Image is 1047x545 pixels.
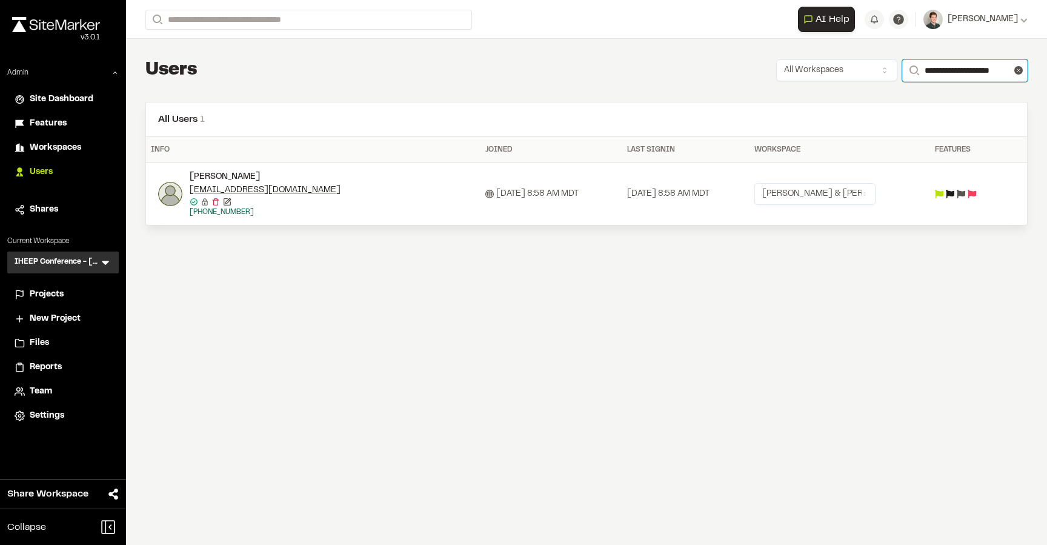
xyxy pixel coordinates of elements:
span: Users [30,166,53,179]
p: Current Workspace [7,236,119,247]
a: Files [15,336,111,350]
a: Projects [15,288,111,301]
span: Shares [30,203,58,216]
a: New Project [15,312,111,326]
div: Curtis L. Mason, III [190,170,384,218]
div: [DATE] 8:58 AM MDT [627,187,745,201]
span: [PERSON_NAME] [948,13,1018,26]
div: Feature flags [935,190,999,198]
a: Users [15,166,111,179]
button: Search [145,10,167,30]
span: Collapse [7,520,46,535]
a: Site Dashboard [15,93,111,106]
h2: All Users [158,112,1015,127]
div: Workspace [754,144,925,155]
div: [DATE] 8:58 AM MDT [485,187,618,201]
span: 1 [200,115,205,124]
img: User [923,10,943,29]
span: New Project [30,312,81,326]
div: Joined [485,144,618,155]
p: Admin [7,67,28,78]
span: Reports [30,361,62,374]
span: Share Workspace [7,487,88,501]
span: No reset password email sent [198,198,209,206]
span: Workspaces [30,141,81,155]
div: Info [151,144,476,155]
div: [PERSON_NAME] [190,170,384,184]
div: Open AI Assistant [798,7,860,32]
span: Team [30,385,52,398]
h1: Users [145,58,198,82]
a: Settings [15,409,111,423]
span: Features [30,117,67,130]
a: [PHONE_NUMBER] [190,209,254,215]
a: [EMAIL_ADDRESS][DOMAIN_NAME] [190,184,341,197]
span: Projects [30,288,64,301]
span: Settings [30,409,64,423]
div: Oh geez...please don't... [12,32,100,43]
h3: IHEEP Conference - [GEOGRAPHIC_DATA] [GEOGRAPHIC_DATA] [15,256,99,269]
button: Open AI Assistant [798,7,855,32]
button: Clear text [1014,66,1023,75]
a: Reports [15,361,111,374]
div: Last Signin [627,144,745,155]
button: Search [902,59,924,82]
a: Shares [15,203,111,216]
span: AI Help [816,12,849,27]
span: Site Dashboard [30,93,93,106]
span: Signed up via Web [485,190,494,198]
img: Curtis L. Mason, III [158,182,182,206]
a: Features [15,117,111,130]
a: Team [15,385,111,398]
div: Features [935,144,999,155]
button: [PERSON_NAME] [923,10,1028,29]
a: Workspaces [15,141,111,155]
img: rebrand.png [12,17,100,32]
span: Files [30,336,49,350]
